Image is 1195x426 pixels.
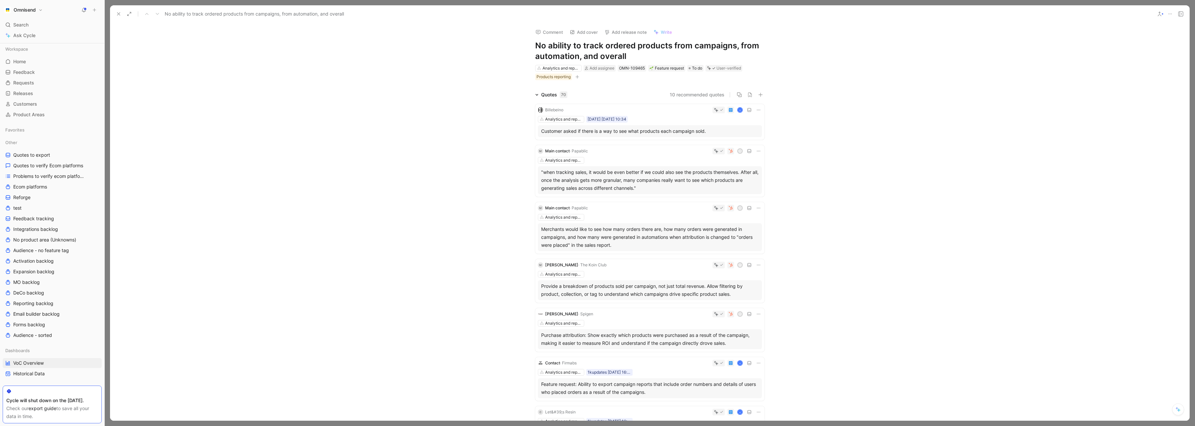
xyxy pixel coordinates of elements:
[545,107,563,113] div: Billebeino
[3,5,44,15] button: OmnisendOmnisend
[13,311,60,317] span: Email builder backlog
[650,65,684,72] div: Feature request
[578,262,606,267] span: · The Koin Club
[3,288,102,298] a: DeCo backlog
[3,161,102,171] a: Quotes to verify Ecom platforms
[13,152,50,158] span: Quotes to export
[13,101,37,107] span: Customers
[3,78,102,88] a: Requests
[545,148,570,153] span: Main contact
[3,320,102,330] a: Forms backlog
[5,46,28,52] span: Workspace
[541,168,759,192] div: "when tracking sales, it would be even better if we could also see the products themselves. After...
[5,127,25,133] span: Favorites
[3,137,102,147] div: Other
[13,258,54,264] span: Activation backlog
[13,300,53,307] span: Reporting backlog
[13,111,45,118] span: Product Areas
[570,148,588,153] span: · Papablic
[3,384,102,394] div: Sanity
[545,360,560,365] span: Contact
[3,57,102,67] a: Home
[6,397,98,404] div: Cycle will shut down on the [DATE].
[538,409,543,415] div: C
[3,298,102,308] a: Reporting backlog
[738,263,742,267] div: M
[13,173,85,180] span: Problems to verify ecom platforms
[13,69,35,76] span: Feedback
[578,311,593,316] span: · Spigen
[13,205,22,211] span: test
[545,271,582,278] div: Analytics and reports
[3,358,102,368] a: VoC Overview
[738,410,742,414] div: K
[545,320,582,327] div: Analytics and reports
[3,20,102,30] div: Search
[3,277,102,287] a: MO backlog
[13,21,28,29] span: Search
[541,380,759,396] div: Feature request: Ability to export campaign reports that include order numbers and details of use...
[13,321,45,328] span: Forms backlog
[542,65,580,72] div: Analytics and reports
[3,346,102,355] div: Dashboards
[541,282,759,298] div: Provide a breakdown of products sold per campaign, not just total revenue. Allow filtering by pro...
[541,225,759,249] div: Merchants would like to see how many orders there are, how many orders were generated in campaign...
[738,312,742,316] div: K
[545,205,570,210] span: Main contact
[3,182,102,192] a: Ecom platforms
[13,162,83,169] span: Quotes to verify Ecom platforms
[3,30,102,40] a: Ask Cycle
[13,31,35,39] span: Ask Cycle
[13,360,44,366] span: VoC Overview
[687,65,704,72] div: To do
[538,311,543,317] img: logo
[3,44,102,54] div: Workspace
[535,40,765,62] h1: No ability to track ordered products from campaigns, from automation, and overall
[545,311,578,316] span: [PERSON_NAME]
[3,267,102,277] a: Expansion backlog
[670,91,724,99] button: 10 recommended quotes
[545,157,582,164] div: Analytics and reports
[537,74,571,80] div: Products reporting
[570,205,588,210] span: · Papablic
[13,370,45,377] span: Historical Data
[13,226,58,233] span: Integrations backlog
[3,369,102,379] a: Historical Data
[3,150,102,160] a: Quotes to export
[590,66,614,71] span: Add assignee
[692,65,702,72] span: To do
[651,27,675,37] button: Write
[3,137,102,340] div: OtherQuotes to exportQuotes to verify Ecom platformsProblems to verify ecom platformsEcom platfor...
[738,206,742,210] div: D
[13,247,69,254] span: Audience - no feature tag
[3,224,102,234] a: Integrations backlog
[3,192,102,202] a: Reforge
[3,88,102,98] a: Releases
[541,91,567,99] div: Quotes
[567,27,601,37] button: Add cover
[738,361,742,365] div: K
[13,80,34,86] span: Requests
[13,58,26,65] span: Home
[3,256,102,266] a: Activation backlog
[14,7,36,13] h1: Omnisend
[545,116,582,123] div: Analytics and reports
[3,203,102,213] a: test
[13,90,33,97] span: Releases
[5,139,17,146] span: Other
[738,108,742,112] div: K
[3,309,102,319] a: Email builder backlog
[648,65,685,72] div: 🌱Feature request
[588,418,631,425] div: 1kupdates [DATE] 16:40
[13,194,30,201] span: Reforge
[545,369,582,376] div: Analytics and reports
[538,205,543,211] div: M
[13,290,44,296] span: DeCo backlog
[4,7,11,13] img: Omnisend
[6,404,98,420] div: Check our to save all your data in time.
[3,245,102,255] a: Audience - no feature tag
[588,116,626,123] div: [DATE] [DATE] 10:34
[545,262,578,267] span: [PERSON_NAME]
[3,99,102,109] a: Customers
[13,215,54,222] span: Feedback tracking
